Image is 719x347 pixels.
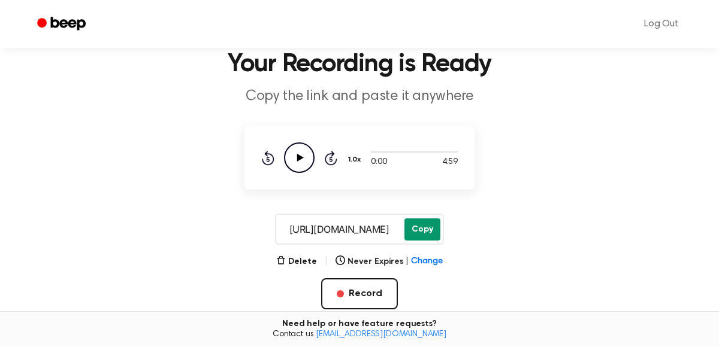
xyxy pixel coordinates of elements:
[321,278,398,309] button: Record
[347,150,365,170] button: 1.0x
[316,330,446,339] a: [EMAIL_ADDRESS][DOMAIN_NAME]
[404,218,440,241] button: Copy
[632,10,690,38] a: Log Out
[406,255,409,268] span: |
[7,330,712,340] span: Contact us
[336,255,443,268] button: Never Expires|Change
[371,156,386,169] span: 0:00
[411,255,443,268] span: Change
[442,156,458,169] span: 4:59
[53,52,666,77] h1: Your Recording is Ready
[276,255,317,268] button: Delete
[324,254,328,269] span: |
[129,87,590,106] p: Copy the link and paste it anywhere
[29,13,96,36] a: Beep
